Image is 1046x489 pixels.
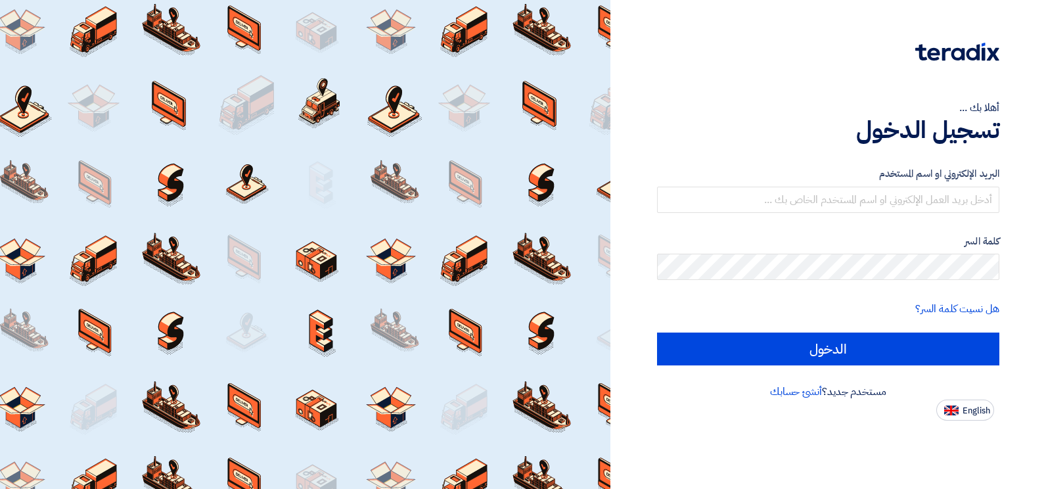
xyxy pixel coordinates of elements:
label: البريد الإلكتروني او اسم المستخدم [657,166,999,181]
img: en-US.png [944,406,959,415]
a: هل نسيت كلمة السر؟ [915,301,999,317]
a: أنشئ حسابك [770,384,822,400]
input: الدخول [657,333,999,365]
div: أهلا بك ... [657,100,999,116]
div: مستخدم جديد؟ [657,384,999,400]
h1: تسجيل الدخول [657,116,999,145]
img: Teradix logo [915,43,999,61]
span: English [963,406,990,415]
input: أدخل بريد العمل الإلكتروني او اسم المستخدم الخاص بك ... [657,187,999,213]
button: English [936,400,994,421]
label: كلمة السر [657,234,999,249]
